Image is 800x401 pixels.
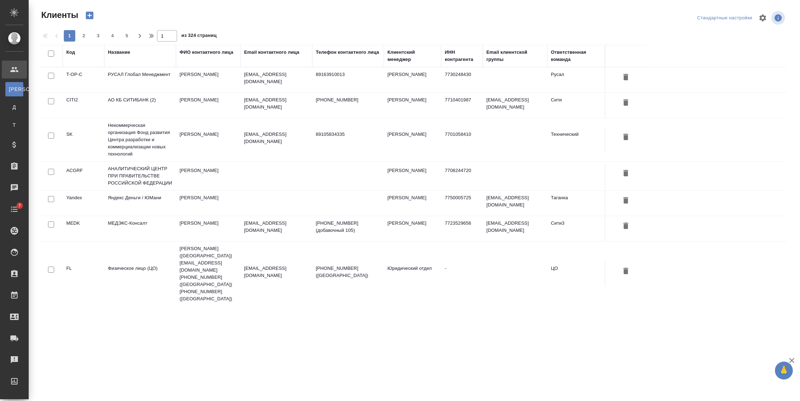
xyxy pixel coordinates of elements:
button: Удалить [620,131,632,144]
p: [EMAIL_ADDRESS][DOMAIN_NAME] [244,131,309,145]
div: Email клиентской группы [486,49,544,63]
td: Таганка [547,191,605,216]
span: 7 [14,202,25,209]
button: 🙏 [775,362,793,379]
span: 2 [78,32,90,39]
button: 5 [121,30,133,42]
td: FL [63,261,104,286]
td: 7701058410 [441,127,483,152]
p: [PHONE_NUMBER] [316,96,380,104]
button: 2 [78,30,90,42]
td: [PERSON_NAME] [384,127,441,152]
td: Некоммерческая организация Фонд развития Центра разработки и коммерциализации новых технологий [104,118,176,161]
td: [EMAIL_ADDRESS][DOMAIN_NAME] [483,216,547,241]
div: Название [108,49,130,56]
div: split button [695,13,754,24]
td: - [441,261,483,286]
button: Удалить [620,220,632,233]
td: T-OP-C [63,67,104,92]
span: 3 [92,32,104,39]
button: Удалить [620,96,632,110]
td: ЦО [547,261,605,286]
a: Т [5,118,23,132]
button: Удалить [620,194,632,207]
td: Русал [547,67,605,92]
td: [PERSON_NAME] [384,216,441,241]
td: [PERSON_NAME] [176,127,241,152]
span: Клиенты [39,9,78,21]
td: [PERSON_NAME] [176,67,241,92]
span: 🙏 [778,363,790,378]
td: РУСАЛ Глобал Менеджмент [104,67,176,92]
td: Сити3 [547,216,605,241]
td: Технический [547,127,605,152]
td: [PERSON_NAME] ([GEOGRAPHIC_DATA]) [EMAIL_ADDRESS][DOMAIN_NAME] [PHONE_NUMBER] ([GEOGRAPHIC_DATA])... [176,242,241,306]
td: [PERSON_NAME] [176,191,241,216]
div: ФИО контактного лица [180,49,233,56]
td: АО КБ СИТИБАНК (2) [104,93,176,118]
td: [EMAIL_ADDRESS][DOMAIN_NAME] [483,93,547,118]
p: [EMAIL_ADDRESS][DOMAIN_NAME] [244,96,309,111]
td: Юридический отдел [384,261,441,286]
span: Настроить таблицу [754,9,771,27]
button: 3 [92,30,104,42]
td: 7723529656 [441,216,483,241]
td: Yandex [63,191,104,216]
td: [PERSON_NAME] [384,93,441,118]
div: Клиентский менеджер [387,49,438,63]
span: [PERSON_NAME] [9,86,20,93]
button: Создать [81,9,98,22]
p: 89163910013 [316,71,380,78]
td: [PERSON_NAME] [384,67,441,92]
td: 7730248430 [441,67,483,92]
td: АНАЛИТИЧЕСКИЙ ЦЕНТР ПРИ ПРАВИТЕЛЬСТВЕ РОССИЙСКОЙ ФЕДЕРАЦИИ [104,162,176,190]
td: SK [63,127,104,152]
p: [PHONE_NUMBER] (добавочный 105) [316,220,380,234]
td: CITI2 [63,93,104,118]
td: [PERSON_NAME] [176,216,241,241]
a: 7 [2,200,27,218]
div: Ответственная команда [551,49,601,63]
td: [PERSON_NAME] [176,163,241,188]
td: MEDK [63,216,104,241]
div: Код [66,49,75,56]
td: ACGRF [63,163,104,188]
td: Физическое лицо (ЦО) [104,261,176,286]
a: [PERSON_NAME] [5,82,23,96]
button: Удалить [620,167,632,180]
p: [PHONE_NUMBER] ([GEOGRAPHIC_DATA]) [316,265,380,279]
span: 4 [107,32,118,39]
td: 7710401987 [441,93,483,118]
button: Удалить [620,265,632,278]
span: Посмотреть информацию [771,11,786,25]
td: [PERSON_NAME] [384,163,441,188]
td: [PERSON_NAME] [384,191,441,216]
span: Т [9,121,20,129]
td: Сити [547,93,605,118]
span: Д [9,104,20,111]
p: [EMAIL_ADDRESS][DOMAIN_NAME] [244,220,309,234]
button: Удалить [620,71,632,84]
p: 89105834335 [316,131,380,138]
button: 4 [107,30,118,42]
p: [EMAIL_ADDRESS][DOMAIN_NAME] [244,71,309,85]
span: 5 [121,32,133,39]
td: 7708244720 [441,163,483,188]
td: [PERSON_NAME] [176,93,241,118]
td: [EMAIL_ADDRESS][DOMAIN_NAME] [483,191,547,216]
div: ИНН контрагента [445,49,479,63]
div: Телефон контактного лица [316,49,379,56]
span: из 324 страниц [181,31,216,42]
p: [EMAIL_ADDRESS][DOMAIN_NAME] [244,265,309,279]
td: МЕДЭКС-Консалт [104,216,176,241]
div: Email контактного лица [244,49,299,56]
a: Д [5,100,23,114]
td: Яндекс Деньги / ЮМани [104,191,176,216]
td: 7750005725 [441,191,483,216]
